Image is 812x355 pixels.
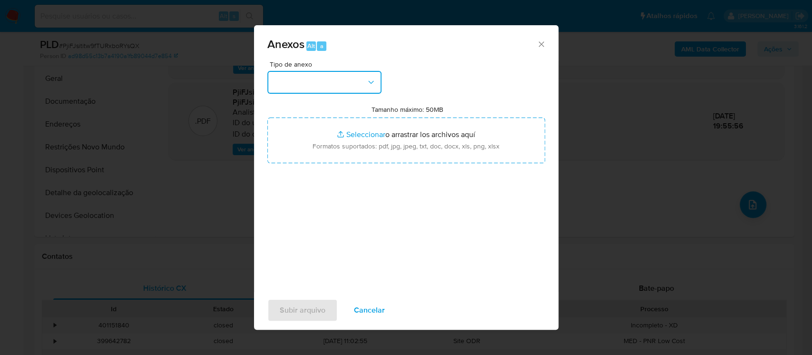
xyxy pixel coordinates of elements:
button: Cancelar [342,299,397,322]
label: Tamanho máximo: 50MB [372,105,443,114]
span: Tipo de anexo [270,61,384,68]
span: a [320,41,323,50]
span: Anexos [267,36,304,52]
span: Cancelar [354,300,385,321]
button: Cerrar [537,39,545,48]
span: Alt [307,41,315,50]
